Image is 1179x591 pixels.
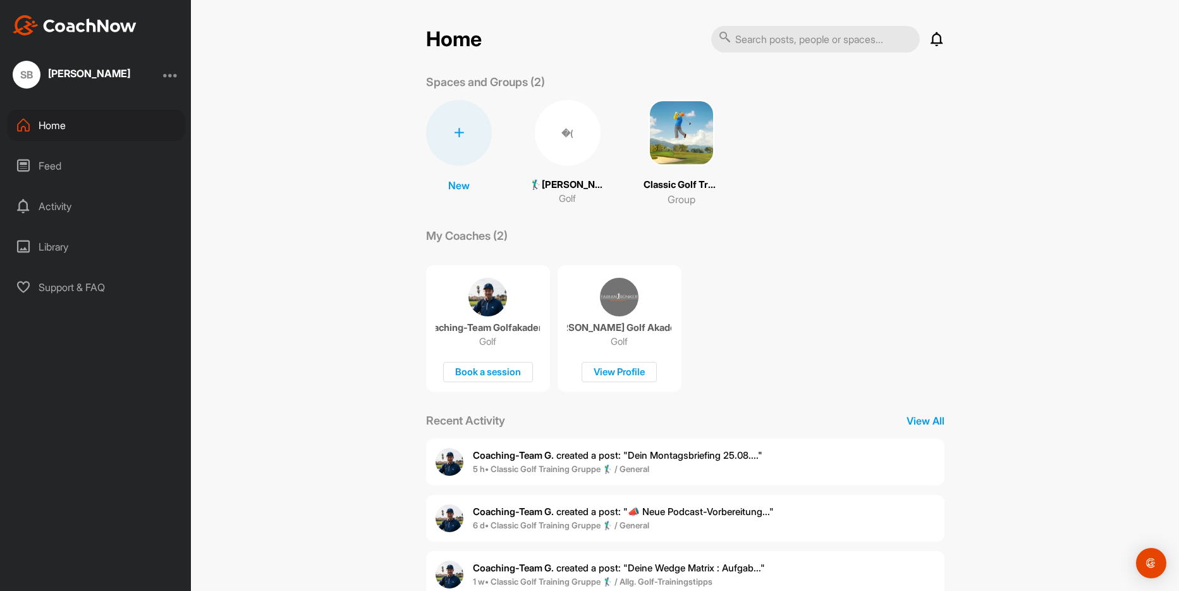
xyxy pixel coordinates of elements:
[13,61,40,89] div: SB
[1136,548,1166,578] div: Open Intercom Messenger
[426,227,508,244] p: My Coaches (2)
[7,190,185,222] div: Activity
[48,68,130,78] div: [PERSON_NAME]
[13,15,137,35] img: CoachNow
[479,335,496,348] p: Golf
[644,100,719,207] a: Classic Golf Training Gruppe 🏌️‍♂️Group
[530,178,606,192] p: 🏌‍♂[PERSON_NAME] (12,9)
[600,278,638,316] img: coach avatar
[473,576,712,587] b: 1 w • Classic Golf Training Gruppe 🏌️‍♂️ / Allg. Golf-Trainingstipps
[473,562,765,574] span: created a post : "Deine Wedge Matrix : Aufgab..."
[530,100,606,207] a: �(🏌‍♂[PERSON_NAME] (12,9)Golf
[473,449,762,461] span: created a post : "Dein Montagsbriefing 25.08...."
[567,321,671,334] p: [PERSON_NAME] Golf Akademie
[668,192,695,207] p: Group
[535,100,601,166] div: �(
[426,73,545,90] p: Spaces and Groups (2)
[468,278,507,316] img: coach avatar
[711,26,920,53] input: Search posts, people or spaces...
[436,561,463,588] img: user avatar
[7,150,185,182] div: Feed
[473,449,554,461] b: Coaching-Team G.
[473,506,554,518] b: Coaching-Team G.
[582,362,657,383] div: View Profile
[611,335,628,348] p: Golf
[7,109,185,141] div: Home
[907,413,944,428] p: View All
[644,178,719,192] p: Classic Golf Training Gruppe 🏌️‍♂️
[436,504,463,532] img: user avatar
[649,100,714,166] img: square_940d96c4bb369f85efc1e6d025c58b75.png
[7,271,185,303] div: Support & FAQ
[473,562,554,574] b: Coaching-Team G.
[436,321,540,334] p: Coaching-Team Golfakademie
[473,464,649,474] b: 5 h • Classic Golf Training Gruppe 🏌️‍♂️ / General
[443,362,533,383] div: Book a session
[7,231,185,263] div: Library
[426,27,482,52] h2: Home
[448,178,470,193] p: New
[426,412,505,429] p: Recent Activity
[473,506,774,518] span: created a post : "📣 Neue Podcast-Vorbereitung..."
[473,520,649,530] b: 6 d • Classic Golf Training Gruppe 🏌️‍♂️ / General
[559,192,576,206] p: Golf
[436,448,463,476] img: user avatar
